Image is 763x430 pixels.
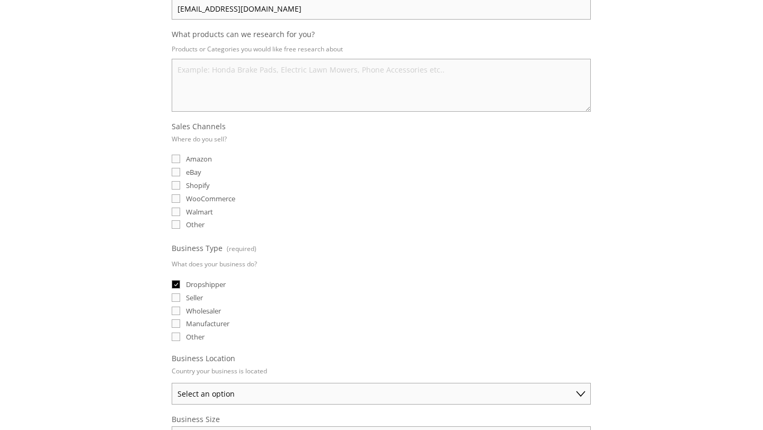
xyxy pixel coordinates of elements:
span: Wholesaler [186,306,221,316]
span: Dropshipper [186,280,226,289]
span: What products can we research for you? [172,29,315,39]
span: Sales Channels [172,121,226,131]
input: Walmart [172,208,180,216]
span: Shopify [186,181,210,190]
input: Other [172,333,180,341]
span: Other [186,220,205,229]
span: Business Location [172,353,235,363]
p: Country your business is located [172,363,267,379]
select: Business Location [172,383,591,405]
input: Shopify [172,181,180,190]
p: Products or Categories you would like free research about [172,41,591,57]
input: Other [172,220,180,229]
input: Dropshipper [172,280,180,289]
input: Wholesaler [172,307,180,315]
span: Other [186,332,205,342]
span: Business Type [172,243,223,253]
input: Manufacturer [172,319,180,328]
span: Manufacturer [186,319,229,328]
input: Amazon [172,155,180,163]
p: What does your business do? [172,256,257,272]
span: Amazon [186,154,212,164]
input: Seller [172,293,180,302]
span: Seller [186,293,203,302]
span: Walmart [186,207,213,217]
input: WooCommerce [172,194,180,203]
span: eBay [186,167,201,177]
p: Where do you sell? [172,131,227,147]
span: WooCommerce [186,194,235,203]
span: (required) [227,241,256,256]
input: eBay [172,168,180,176]
span: Business Size [172,414,220,424]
